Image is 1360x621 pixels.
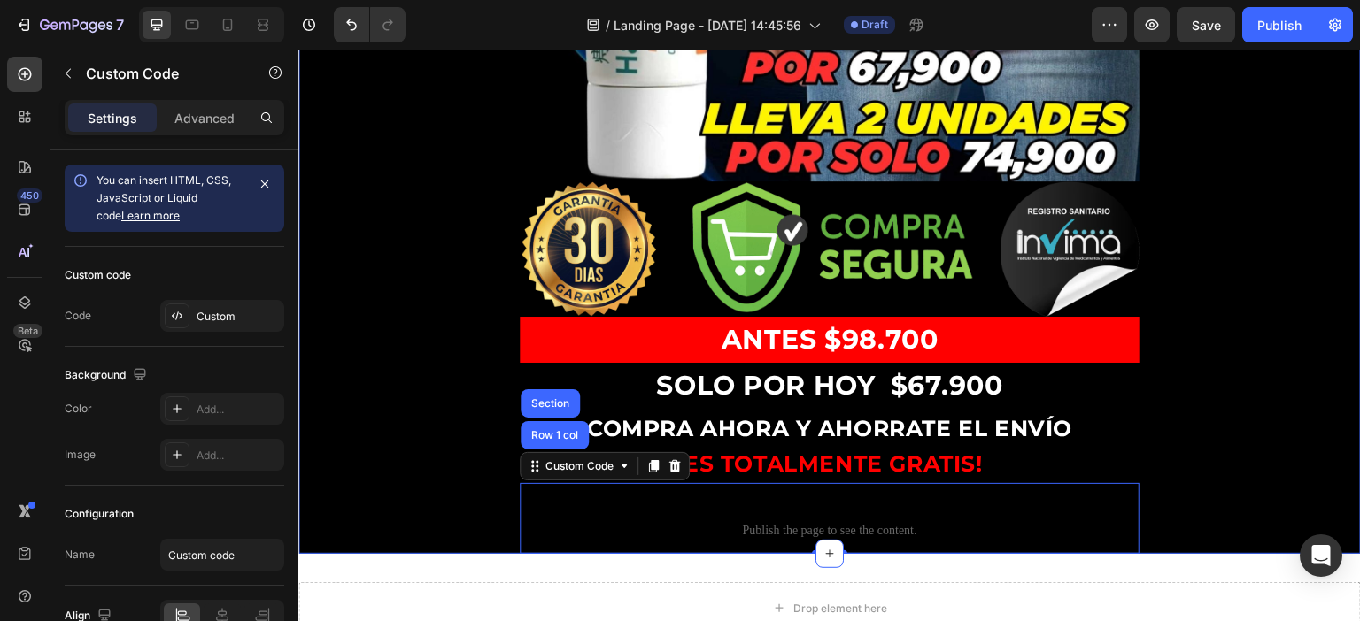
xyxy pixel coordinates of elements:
div: Publish [1257,16,1302,34]
h2: Rich Text Editor. Editing area: main [221,313,841,359]
div: Add... [197,448,280,464]
strong: .900 [643,319,704,352]
div: Undo/Redo [334,7,406,42]
span: Save [1192,18,1221,33]
span: Draft [862,17,888,33]
div: Custom Code [243,409,319,425]
button: Save [1177,7,1235,42]
div: Open Intercom Messenger [1300,534,1342,577]
p: ⁠⁠⁠⁠⁠⁠⁠ [223,361,839,432]
span: / [606,16,610,34]
strong: SOLO POR HOY $67 [358,319,643,352]
div: Color [65,401,92,417]
strong: ANTES $98.700 [423,273,640,306]
div: Name [65,547,95,563]
span: COMPRA AHORA Y AHORRATE EL ENVÍO [289,365,774,392]
p: Custom Code [86,63,236,84]
p: 7 [116,14,124,35]
span: Publish the page to see the content. [221,472,841,490]
button: Publish [1242,7,1317,42]
div: Drop element here [495,552,589,566]
strong: ¡ES TOTALMENTE GRATIS! [378,401,684,427]
p: ⁠⁠⁠⁠⁠⁠⁠ [223,315,839,357]
span: Custom code [221,448,841,469]
p: Settings [88,109,137,127]
div: Image [65,447,96,463]
iframe: Design area [298,50,1360,621]
span: Landing Page - [DATE] 14:45:56 [614,16,801,34]
div: Configuration [65,506,134,522]
div: Code [65,308,91,324]
a: Learn more [121,209,180,222]
button: 7 [7,7,132,42]
div: Background [65,364,151,387]
div: 450 [17,188,42,203]
div: Section [229,349,274,359]
div: Custom code [65,267,131,283]
div: Custom [197,309,280,325]
div: Add... [197,402,280,418]
div: Beta [13,324,42,338]
span: You can insert HTML, CSS, JavaScript or Liquid code [97,173,231,222]
h2: Rich Text Editor. Editing area: main [221,359,841,433]
p: Advanced [174,109,235,127]
div: Row 1 col [229,380,283,391]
